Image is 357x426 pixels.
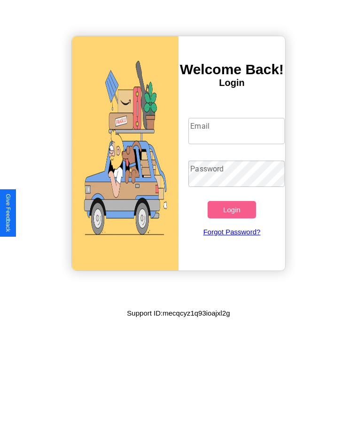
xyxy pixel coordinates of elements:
[127,307,230,319] p: Support ID: mecqcyz1q93ioajxl2g
[178,62,285,77] h3: Welcome Back!
[208,201,256,218] button: Login
[178,77,285,88] h4: Login
[184,218,279,245] a: Forgot Password?
[5,194,11,232] div: Give Feedback
[72,36,178,271] img: gif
